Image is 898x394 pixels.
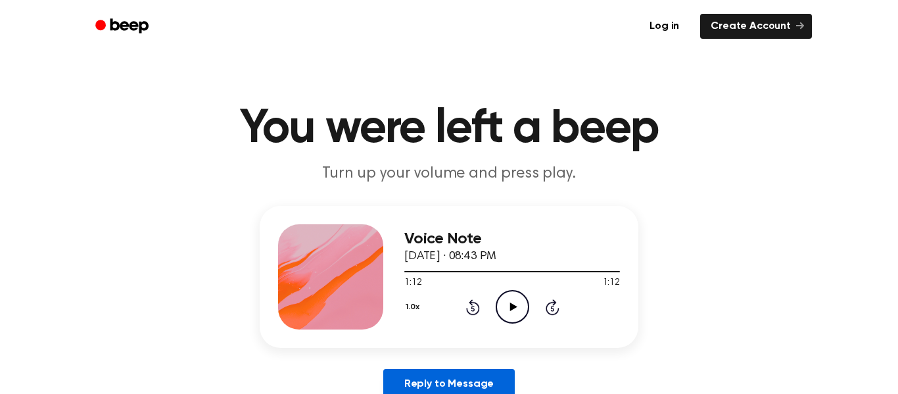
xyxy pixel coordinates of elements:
[404,230,620,248] h3: Voice Note
[86,14,160,39] a: Beep
[197,163,701,185] p: Turn up your volume and press play.
[700,14,812,39] a: Create Account
[404,276,421,290] span: 1:12
[404,296,424,318] button: 1.0x
[404,251,496,262] span: [DATE] · 08:43 PM
[112,105,786,153] h1: You were left a beep
[603,276,620,290] span: 1:12
[636,11,692,41] a: Log in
